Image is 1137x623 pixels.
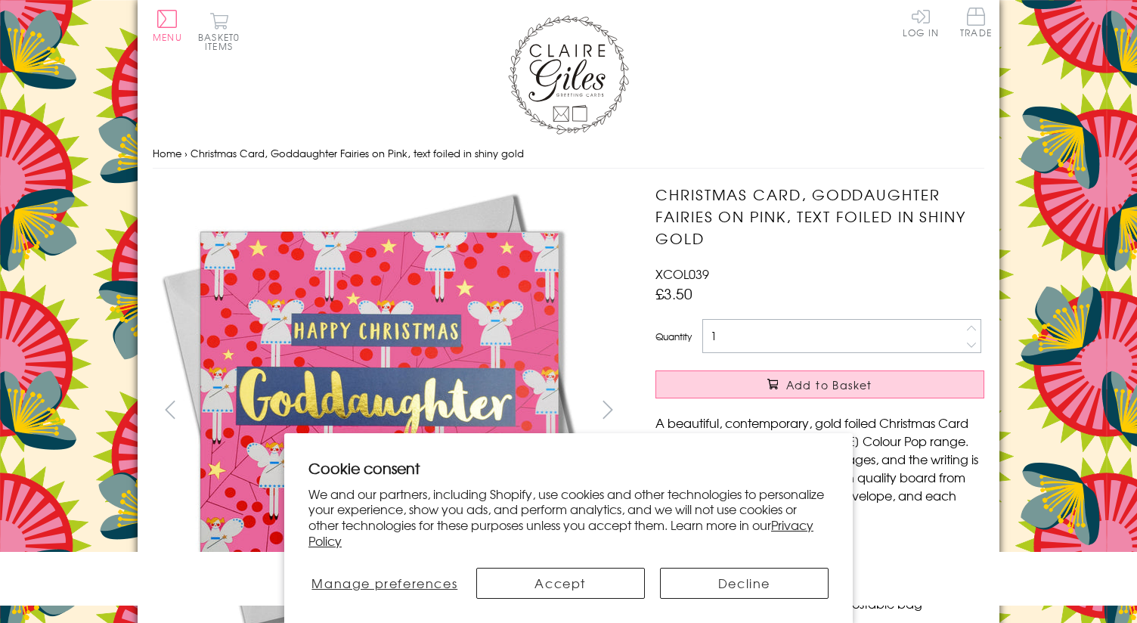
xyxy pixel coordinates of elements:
button: Add to Basket [655,370,984,398]
a: Privacy Policy [308,516,813,550]
button: Menu [153,10,182,42]
span: Christmas Card, Goddaughter Fairies on Pink, text foiled in shiny gold [191,146,524,160]
a: Home [153,146,181,160]
label: Quantity [655,330,692,343]
span: Add to Basket [786,377,872,392]
a: Trade [960,8,992,40]
nav: breadcrumbs [153,138,984,169]
p: We and our partners, including Shopify, use cookies and other technologies to personalize your ex... [308,486,829,549]
span: 0 items [205,30,240,53]
button: Basket0 items [198,12,240,51]
span: Trade [960,8,992,37]
span: £3.50 [655,283,692,304]
span: › [184,146,187,160]
button: Accept [476,568,645,599]
p: A beautiful, contemporary, gold foiled Christmas Card from the amazing [PERSON_NAME] Colour Pop r... [655,414,984,522]
h1: Christmas Card, Goddaughter Fairies on Pink, text foiled in shiny gold [655,184,984,249]
span: Menu [153,30,182,44]
button: Decline [660,568,829,599]
img: Claire Giles Greetings Cards [508,15,629,135]
button: Manage preferences [308,568,461,599]
button: next [591,392,625,426]
span: XCOL039 [655,265,709,283]
span: Manage preferences [311,574,457,592]
h2: Cookie consent [308,457,829,479]
button: prev [153,392,187,426]
a: Log In [903,8,939,37]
